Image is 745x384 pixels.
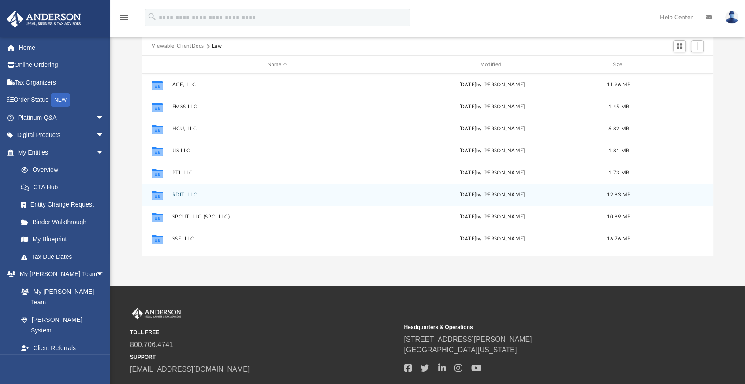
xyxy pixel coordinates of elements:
button: RDIT, LLC [172,192,383,198]
a: Digital Productsarrow_drop_down [6,126,118,144]
a: My Entitiesarrow_drop_down [6,144,118,161]
button: JIS LLC [172,148,383,154]
a: Order StatusNEW [6,91,118,109]
button: AGE, LLC [172,82,383,88]
a: [PERSON_NAME] System [12,311,113,339]
div: [DATE] by [PERSON_NAME] [387,235,597,243]
button: PTL LLC [172,170,383,176]
span: 12.83 MB [607,192,630,197]
button: Add [691,40,704,52]
div: [DATE] by [PERSON_NAME] [387,213,597,221]
a: Overview [12,161,118,179]
div: Size [601,61,637,69]
span: 10.89 MB [607,214,630,219]
a: Binder Walkthrough [12,213,118,231]
button: Law [212,42,222,50]
div: [DATE] by [PERSON_NAME] [387,81,597,89]
a: [STREET_ADDRESS][PERSON_NAME] [404,336,532,343]
span: 16.76 MB [607,236,630,241]
a: Tax Organizers [6,74,118,91]
small: SUPPORT [130,353,398,361]
button: Viewable-ClientDocs [152,42,204,50]
a: Home [6,39,118,56]
div: Modified [387,61,597,69]
i: search [147,12,157,22]
div: id [146,61,168,69]
a: CTA Hub [12,178,118,196]
small: TOLL FREE [130,329,398,336]
span: 6.82 MB [608,126,629,131]
img: Anderson Advisors Platinum Portal [130,308,183,319]
a: My [PERSON_NAME] Teamarrow_drop_down [6,266,113,283]
a: menu [119,17,130,23]
span: arrow_drop_down [96,126,113,144]
span: 1.73 MB [608,170,629,175]
a: My Blueprint [12,231,113,248]
div: [DATE] by [PERSON_NAME] [387,191,597,199]
span: arrow_drop_down [96,109,113,127]
a: My [PERSON_NAME] Team [12,283,109,311]
span: 11.96 MB [607,82,630,87]
div: id [640,61,702,69]
a: 800.706.4741 [130,341,173,348]
div: [DATE] by [PERSON_NAME] [387,103,597,111]
button: Switch to Grid View [673,40,686,52]
a: Tax Due Dates [12,248,118,266]
div: NEW [51,93,70,107]
img: User Pic [725,11,738,24]
div: [DATE] by [PERSON_NAME] [387,125,597,133]
a: [GEOGRAPHIC_DATA][US_STATE] [404,346,517,354]
i: menu [119,12,130,23]
div: grid [142,74,713,256]
a: Entity Change Request [12,196,118,214]
button: FMSS LLC [172,104,383,110]
small: Headquarters & Operations [404,323,672,331]
div: [DATE] by [PERSON_NAME] [387,169,597,177]
div: Name [172,61,383,69]
button: SPCUT, LLC (SPC, LLC) [172,214,383,220]
button: HCU, LLC [172,126,383,132]
img: Anderson Advisors Platinum Portal [4,11,84,28]
div: [DATE] by [PERSON_NAME] [387,147,597,155]
a: Platinum Q&Aarrow_drop_down [6,109,118,126]
button: SSE, LLC [172,236,383,242]
a: Client Referrals [12,339,113,357]
span: arrow_drop_down [96,266,113,284]
a: Online Ordering [6,56,118,74]
span: 1.45 MB [608,104,629,109]
span: 1.81 MB [608,148,629,153]
a: [EMAIL_ADDRESS][DOMAIN_NAME] [130,366,250,373]
span: arrow_drop_down [96,144,113,162]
